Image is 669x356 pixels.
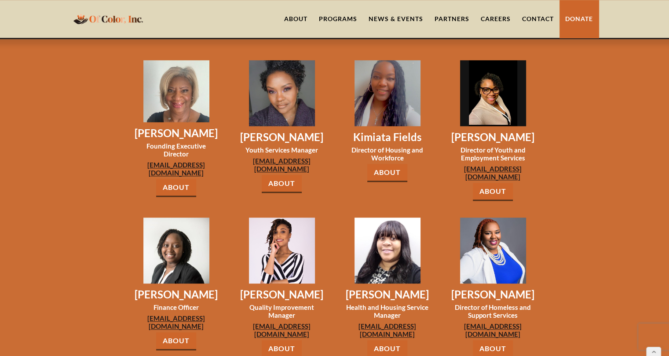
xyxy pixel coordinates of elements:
h3: Director of Homeless and Support Services [450,303,536,319]
h3: [PERSON_NAME] [239,288,325,301]
a: About [156,332,196,350]
h3: [PERSON_NAME] [450,131,536,144]
a: [EMAIL_ADDRESS][DOMAIN_NAME] [134,314,219,330]
h3: [PERSON_NAME] [134,127,219,140]
a: [EMAIL_ADDRESS][DOMAIN_NAME] [239,322,325,338]
a: About [156,179,196,197]
a: [EMAIL_ADDRESS][DOMAIN_NAME] [450,322,536,338]
h3: Finance Officer [134,303,219,311]
a: [EMAIL_ADDRESS][DOMAIN_NAME] [239,157,325,173]
h3: [PERSON_NAME] [134,288,219,301]
h3: [PERSON_NAME] [450,288,536,301]
a: About [367,164,407,182]
h3: Founding Executive Director [134,142,219,158]
h3: Youth Services Manager [239,146,325,154]
a: [EMAIL_ADDRESS][DOMAIN_NAME] [450,165,536,181]
div: Programs [319,15,357,23]
a: [EMAIL_ADDRESS][DOMAIN_NAME] [345,322,430,338]
a: home [71,8,146,29]
h3: [PERSON_NAME] [345,288,430,301]
h3: Kimiata Fields [345,131,430,144]
h3: Director of Youth and Employment Services [450,146,536,162]
h3: Health and Housing Service Manager [345,303,430,319]
h3: [PERSON_NAME] [239,131,325,144]
a: About [262,175,302,193]
a: About [473,183,513,201]
a: [EMAIL_ADDRESS][DOMAIN_NAME] [134,161,219,177]
h3: Director of Housing and Workforce [345,146,430,162]
h3: Quality Improvement Manager [239,303,325,319]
